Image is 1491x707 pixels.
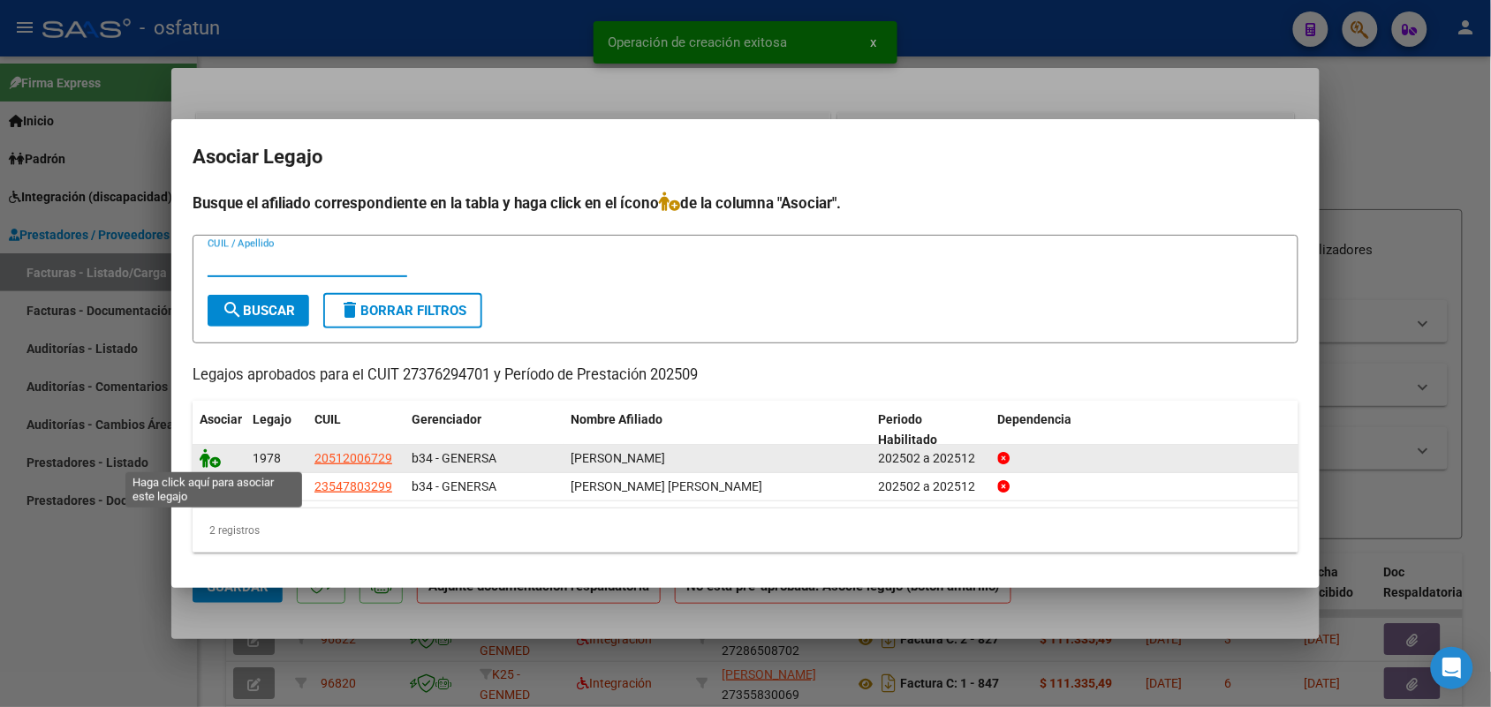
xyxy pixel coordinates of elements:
h4: Busque el afiliado correspondiente en la tabla y haga click en el ícono de la columna "Asociar". [193,192,1298,214]
span: Periodo Habilitado [879,412,938,447]
datatable-header-cell: Asociar [193,401,246,459]
span: b34 - GENERSA [412,479,496,493]
span: Dependencia [998,412,1072,426]
span: Legajo [253,412,291,426]
span: CARRANZA SANTINO MAXIMILIANO [571,451,665,465]
div: 2 registros [193,508,1298,553]
mat-icon: delete [339,299,360,320]
datatable-header-cell: Periodo Habilitado [872,401,991,459]
span: Buscar [222,303,295,319]
datatable-header-cell: CUIL [307,401,405,459]
mat-icon: search [222,299,243,320]
button: Buscar [208,295,309,327]
span: CUIL [314,412,341,426]
p: Legajos aprobados para el CUIT 27376294701 y Período de Prestación 202509 [193,365,1298,387]
span: 20512006729 [314,451,392,465]
span: 1892 [253,479,281,493]
span: Borrar Filtros [339,303,466,319]
span: CHIAVASSA GIANNINI ULISES FAVIO [571,479,762,493]
span: b34 - GENERSA [412,451,496,465]
span: Asociar [200,412,242,426]
datatable-header-cell: Gerenciador [405,401,564,459]
span: Nombre Afiliado [571,412,662,426]
div: Open Intercom Messenger [1431,647,1473,689]
button: Borrar Filtros [323,293,482,328]
div: 202502 a 202512 [879,477,984,497]
div: 202502 a 202512 [879,448,984,469]
span: 23547803299 [314,479,392,493]
datatable-header-cell: Dependencia [991,401,1299,459]
span: 1978 [253,451,281,465]
h2: Asociar Legajo [193,140,1298,174]
datatable-header-cell: Legajo [246,401,307,459]
span: Gerenciador [412,412,481,426]
datatable-header-cell: Nombre Afiliado [564,401,872,459]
